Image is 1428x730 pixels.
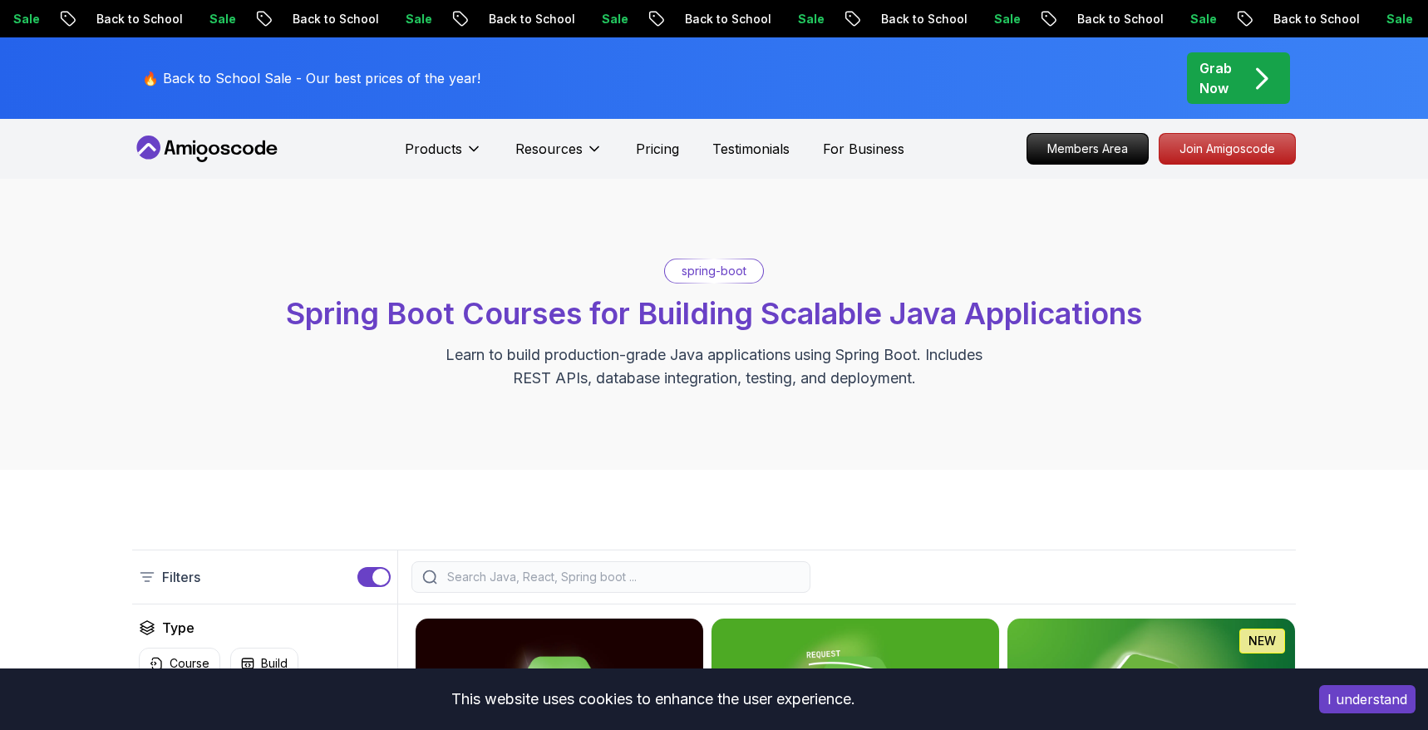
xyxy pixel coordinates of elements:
p: 🔥 Back to School Sale - Our best prices of the year! [142,68,480,88]
div: This website uses cookies to enhance the user experience. [12,681,1294,718]
a: Join Amigoscode [1159,133,1296,165]
p: Build [261,655,288,672]
p: Products [405,139,462,159]
p: Back to School [1233,11,1346,27]
p: NEW [1248,633,1276,649]
p: Back to School [644,11,757,27]
p: Sale [169,11,222,27]
p: Sale [953,11,1007,27]
a: Pricing [636,139,679,159]
p: Sale [757,11,810,27]
button: Build [230,648,298,679]
span: Spring Boot Courses for Building Scalable Java Applications [286,295,1142,332]
a: Testimonials [712,139,790,159]
p: Back to School [448,11,561,27]
input: Search Java, React, Spring boot ... [444,569,800,585]
p: spring-boot [682,263,746,279]
p: Sale [365,11,418,27]
p: Resources [515,139,583,159]
p: Members Area [1027,134,1148,164]
p: Back to School [1037,11,1150,27]
p: Course [170,655,209,672]
a: For Business [823,139,904,159]
p: Back to School [252,11,365,27]
a: Members Area [1027,133,1149,165]
p: Join Amigoscode [1160,134,1295,164]
p: Filters [162,567,200,587]
button: Accept cookies [1319,685,1416,713]
p: Back to School [840,11,953,27]
p: Sale [1346,11,1399,27]
p: Grab Now [1199,58,1232,98]
button: Course [139,648,220,679]
p: Learn to build production-grade Java applications using Spring Boot. Includes REST APIs, database... [435,343,993,390]
button: Products [405,139,482,172]
button: Resources [515,139,603,172]
p: Back to School [56,11,169,27]
h2: Type [162,618,195,638]
p: Sale [1150,11,1203,27]
p: Sale [561,11,614,27]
